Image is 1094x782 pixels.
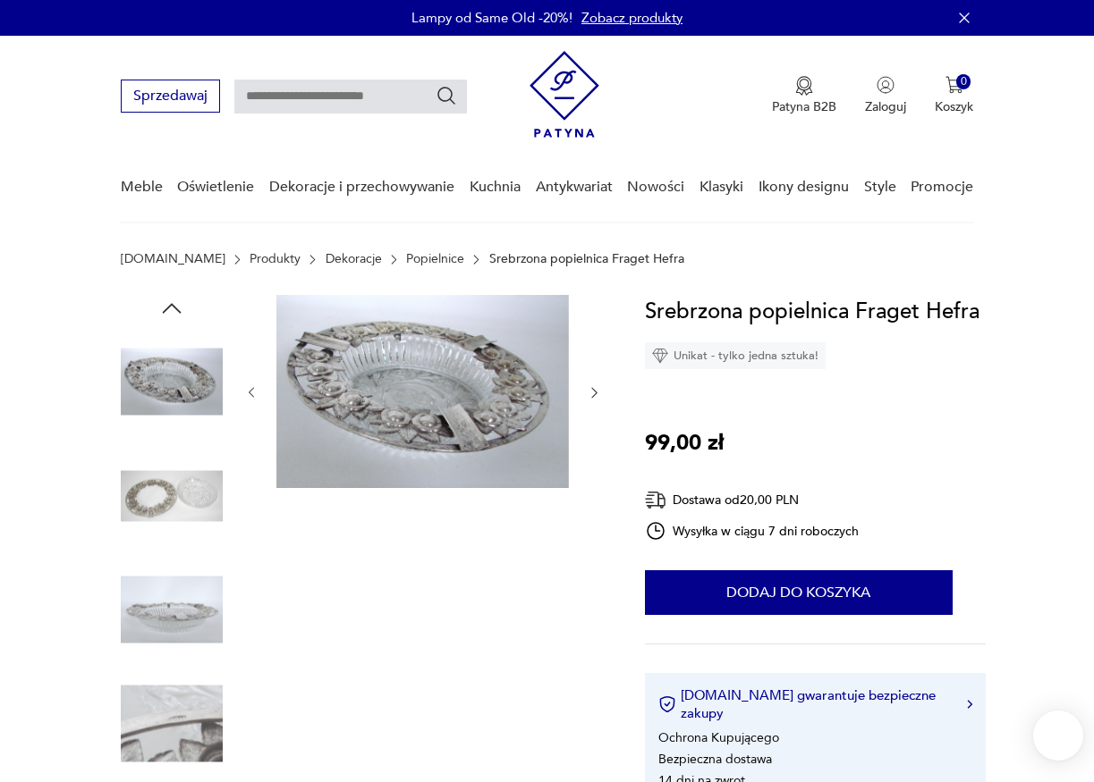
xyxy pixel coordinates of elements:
[772,98,836,115] p: Patyna B2B
[652,348,668,364] img: Ikona diamentu
[121,331,223,433] img: Zdjęcie produktu Srebrzona popielnica Fraget Hefra
[645,489,860,511] div: Dostawa od 20,00 PLN
[645,570,953,615] button: Dodaj do koszyka
[645,520,860,542] div: Wysyłka w ciągu 7 dni roboczych
[645,342,826,369] div: Unikat - tylko jedna sztuka!
[772,76,836,115] a: Ikona medaluPatyna B2B
[658,695,676,713] img: Ikona certyfikatu
[967,700,972,709] img: Ikona strzałki w prawo
[121,445,223,547] img: Zdjęcie produktu Srebrzona popielnica Fraget Hefra
[946,76,963,94] img: Ikona koszyka
[406,252,464,266] a: Popielnice
[121,252,225,266] a: [DOMAIN_NAME]
[581,9,683,27] a: Zobacz produkty
[530,51,599,138] img: Patyna - sklep z meblami i dekoracjami vintage
[865,98,906,115] p: Zaloguj
[1033,711,1083,761] iframe: Smartsupp widget button
[645,489,666,511] img: Ikona dostawy
[121,673,223,775] img: Zdjęcie produktu Srebrzona popielnica Fraget Hefra
[956,74,971,89] div: 0
[121,559,223,660] img: Zdjęcie produktu Srebrzona popielnica Fraget Hefra
[470,153,521,222] a: Kuchnia
[864,153,896,222] a: Style
[877,76,895,94] img: Ikonka użytkownika
[645,295,980,329] h1: Srebrzona popielnica Fraget Hefra
[121,91,220,104] a: Sprzedawaj
[326,252,382,266] a: Dekoracje
[269,153,454,222] a: Dekoracje i przechowywanie
[865,76,906,115] button: Zaloguj
[759,153,849,222] a: Ikony designu
[536,153,613,222] a: Antykwariat
[700,153,743,222] a: Klasyki
[658,686,973,722] button: [DOMAIN_NAME] gwarantuje bezpieczne zakupy
[658,729,779,746] li: Ochrona Kupującego
[121,80,220,113] button: Sprzedawaj
[489,252,684,266] p: Srebrzona popielnica Fraget Hefra
[645,426,724,460] p: 99,00 zł
[276,295,569,488] img: Zdjęcie produktu Srebrzona popielnica Fraget Hefra
[436,85,457,106] button: Szukaj
[411,9,572,27] p: Lampy od Same Old -20%!
[658,751,772,768] li: Bezpieczna dostawa
[250,252,301,266] a: Produkty
[772,76,836,115] button: Patyna B2B
[935,98,973,115] p: Koszyk
[177,153,254,222] a: Oświetlenie
[935,76,973,115] button: 0Koszyk
[121,153,163,222] a: Meble
[795,76,813,96] img: Ikona medalu
[911,153,973,222] a: Promocje
[627,153,684,222] a: Nowości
